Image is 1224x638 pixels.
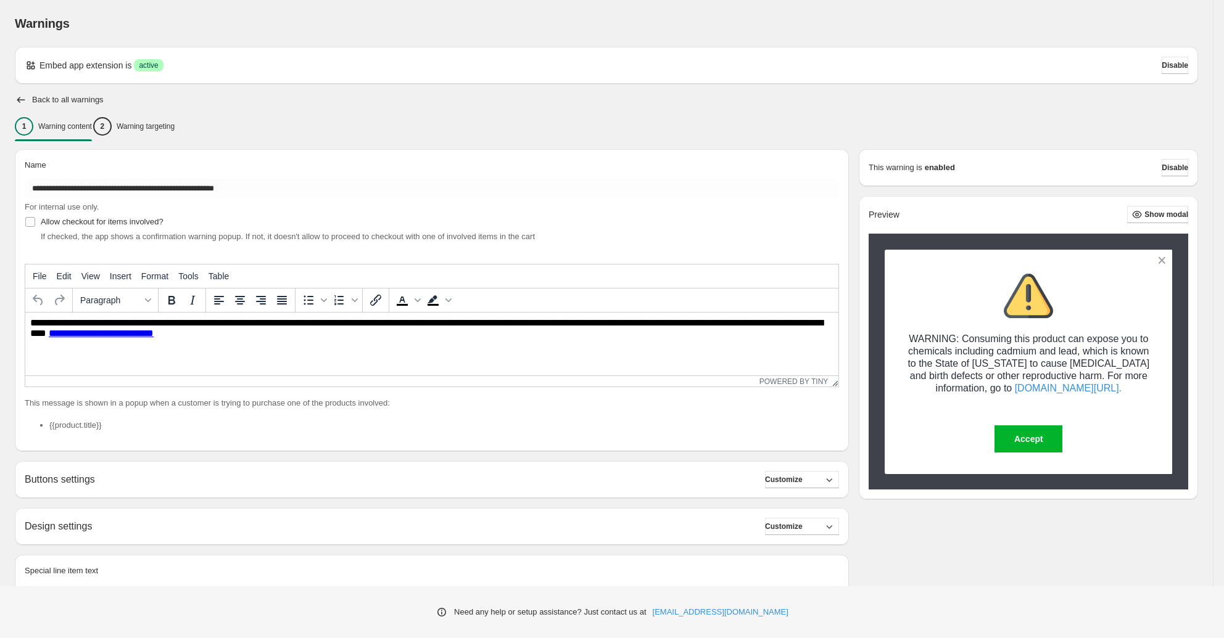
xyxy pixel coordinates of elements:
[25,397,839,409] p: This message is shown in a popup when a customer is trying to purchase one of the products involved:
[15,117,33,136] div: 1
[1162,60,1188,70] span: Disable
[1015,383,1122,393] a: [DOMAIN_NAME][URL].
[25,520,92,532] h2: Design settings
[759,377,829,386] a: Powered by Tiny
[423,290,453,311] div: Background color
[41,232,535,241] span: If checked, the app shows a confirmation warning popup. If not, it doesn't allow to proceed to ch...
[49,290,70,311] button: Redo
[994,425,1062,452] button: Accept
[15,113,92,139] button: 1Warning content
[25,473,95,485] h2: Buttons settings
[1162,57,1188,74] button: Disable
[1144,210,1188,219] span: Show modal
[1162,159,1188,176] button: Disable
[1162,163,1188,173] span: Disable
[41,217,163,226] span: Allow checkout for items involved?
[365,290,386,311] button: Insert/edit link
[93,117,112,136] div: 2
[161,290,182,311] button: Bold
[75,290,155,311] button: Formats
[33,271,47,281] span: File
[57,271,72,281] span: Edit
[81,271,100,281] span: View
[869,162,922,174] p: This warning is
[209,290,229,311] button: Align left
[828,376,838,386] div: Resize
[110,271,131,281] span: Insert
[298,290,329,311] div: Bullet list
[209,271,229,281] span: Table
[25,566,98,575] span: Special line item text
[49,419,839,431] li: {{product.title}}
[32,95,104,105] h2: Back to all warnings
[765,475,803,485] span: Customize
[229,290,250,311] button: Align center
[392,290,423,311] div: Text color
[178,271,199,281] span: Tools
[869,210,899,220] h2: Preview
[1127,206,1188,223] button: Show modal
[38,121,92,131] p: Warning content
[25,160,46,170] span: Name
[250,290,271,311] button: Align right
[15,17,70,30] span: Warnings
[765,518,839,535] button: Customize
[117,121,175,131] p: Warning targeting
[80,295,141,305] span: Paragraph
[139,60,158,70] span: active
[271,290,292,311] button: Justify
[28,290,49,311] button: Undo
[908,333,1149,393] span: WARNING: Consuming this product can expose you to chemicals including cadmium and lead, which is ...
[141,271,168,281] span: Format
[93,113,175,139] button: 2Warning targeting
[653,606,788,618] a: [EMAIL_ADDRESS][DOMAIN_NAME]
[329,290,360,311] div: Numbered list
[925,162,955,174] strong: enabled
[39,59,131,72] p: Embed app extension is
[182,290,203,311] button: Italic
[25,313,838,375] iframe: Rich Text Area
[765,521,803,531] span: Customize
[25,202,99,211] span: For internal use only.
[765,471,839,488] button: Customize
